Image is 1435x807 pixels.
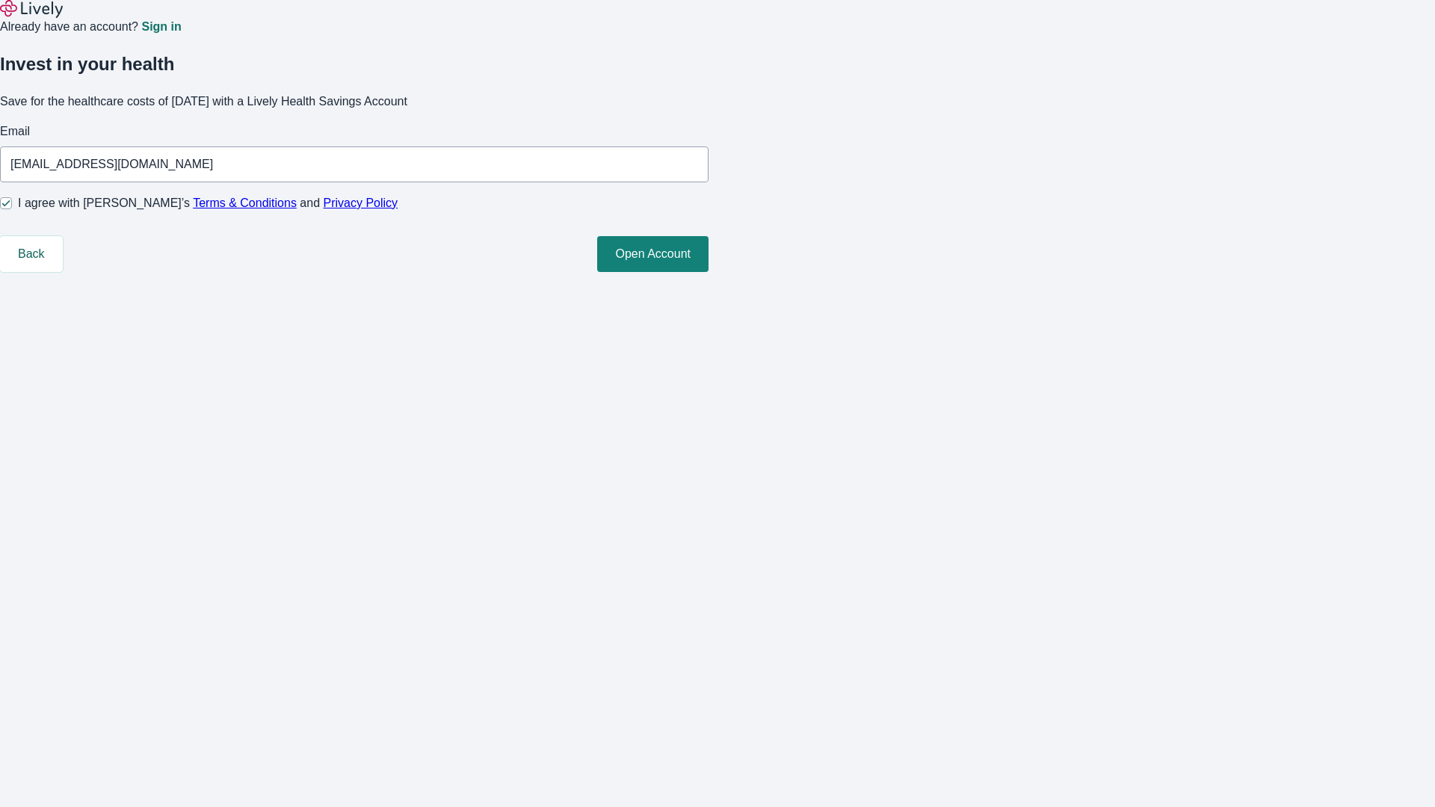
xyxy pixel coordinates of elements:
span: I agree with [PERSON_NAME]’s and [18,194,398,212]
button: Open Account [597,236,709,272]
a: Sign in [141,21,181,33]
a: Terms & Conditions [193,197,297,209]
a: Privacy Policy [324,197,398,209]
